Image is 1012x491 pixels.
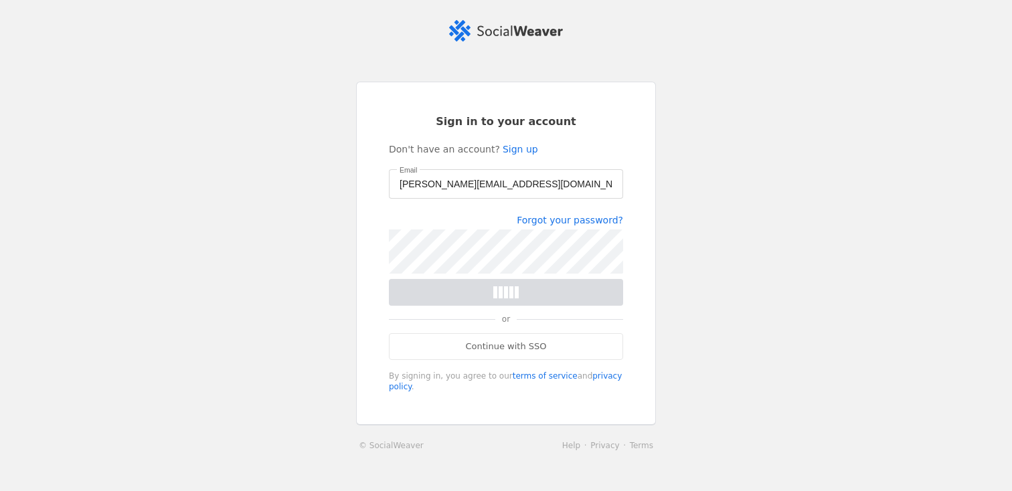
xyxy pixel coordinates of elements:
[389,371,622,391] a: privacy policy
[562,441,580,450] a: Help
[400,176,612,192] input: Email
[400,165,417,177] mat-label: Email
[590,441,619,450] a: Privacy
[389,333,623,360] a: Continue with SSO
[359,439,424,452] a: © SocialWeaver
[513,371,578,381] a: terms of service
[630,441,653,450] a: Terms
[389,142,500,156] span: Don't have an account?
[503,142,538,156] a: Sign up
[436,114,576,129] span: Sign in to your account
[389,371,623,392] div: By signing in, you agree to our and .
[620,439,630,452] li: ·
[495,306,517,332] span: or
[517,215,623,225] a: Forgot your password?
[580,439,590,452] li: ·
